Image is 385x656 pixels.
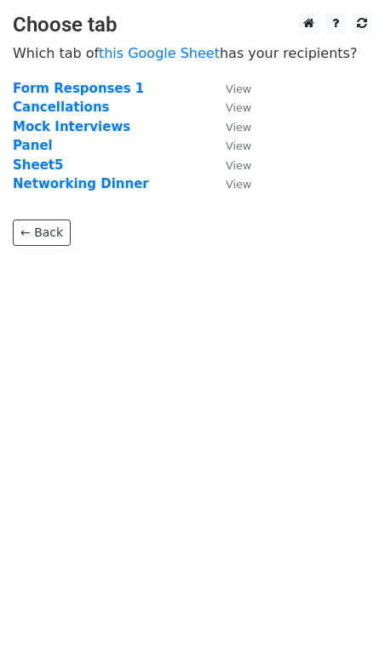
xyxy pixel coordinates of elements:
[209,100,251,115] a: View
[13,176,149,191] a: Networking Dinner
[226,101,251,114] small: View
[13,138,53,153] a: Panel
[13,81,144,96] a: Form Responses 1
[13,13,372,37] h3: Choose tab
[226,140,251,152] small: View
[13,157,63,173] a: Sheet5
[209,157,251,173] a: View
[13,119,130,134] a: Mock Interviews
[226,178,251,191] small: View
[209,119,251,134] a: View
[13,220,71,246] a: ← Back
[209,138,251,153] a: View
[209,176,251,191] a: View
[209,81,251,96] a: View
[226,159,251,172] small: View
[13,100,110,115] a: Cancellations
[226,83,251,95] small: View
[13,44,372,62] p: Which tab of has your recipients?
[99,45,220,61] a: this Google Sheet
[226,121,251,134] small: View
